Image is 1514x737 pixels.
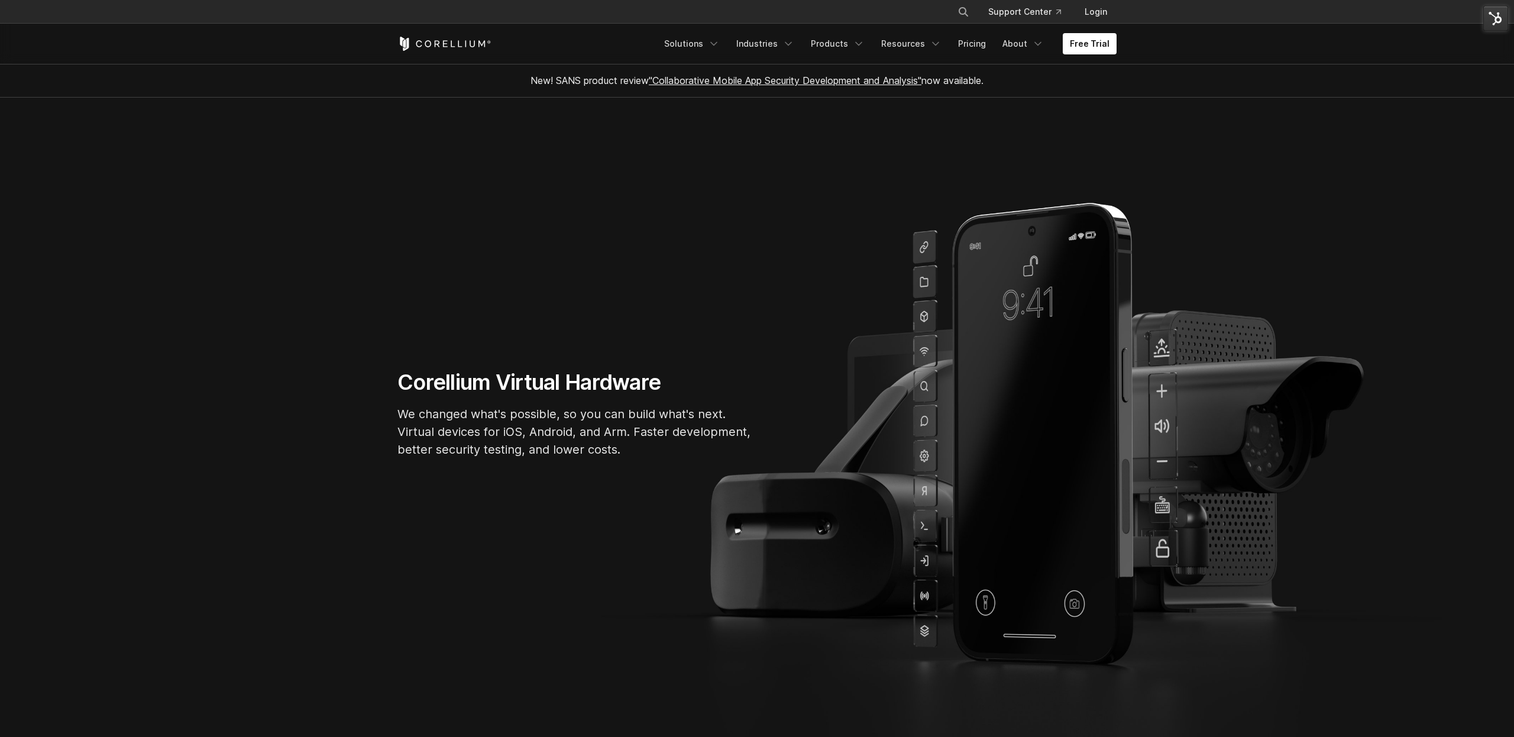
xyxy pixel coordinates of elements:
[649,75,921,86] a: "Collaborative Mobile App Security Development and Analysis"
[657,33,1117,54] div: Navigation Menu
[530,75,984,86] span: New! SANS product review now available.
[979,1,1070,22] a: Support Center
[1483,6,1508,31] img: HubSpot Tools Menu Toggle
[397,37,491,51] a: Corellium Home
[657,33,727,54] a: Solutions
[951,33,993,54] a: Pricing
[1075,1,1117,22] a: Login
[729,33,801,54] a: Industries
[397,369,752,396] h1: Corellium Virtual Hardware
[1063,33,1117,54] a: Free Trial
[995,33,1051,54] a: About
[943,1,1117,22] div: Navigation Menu
[953,1,974,22] button: Search
[804,33,872,54] a: Products
[397,405,752,458] p: We changed what's possible, so you can build what's next. Virtual devices for iOS, Android, and A...
[874,33,949,54] a: Resources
